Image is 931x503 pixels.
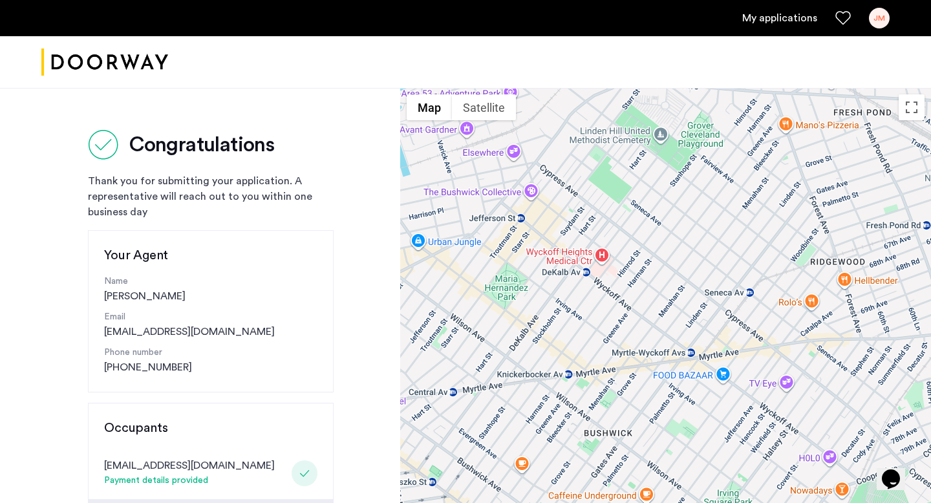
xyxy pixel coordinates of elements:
[41,38,168,87] a: Cazamio logo
[129,132,274,158] h2: Congratulations
[742,10,817,26] a: My application
[104,310,317,324] p: Email
[104,359,192,375] a: [PHONE_NUMBER]
[104,346,317,359] p: Phone number
[877,451,918,490] iframe: chat widget
[104,246,317,264] h3: Your Agent
[104,275,317,304] div: [PERSON_NAME]
[835,10,851,26] a: Favorites
[407,94,452,120] button: Show street map
[104,473,275,489] div: Payment details provided
[869,8,890,28] div: JM
[104,275,317,288] p: Name
[104,419,317,437] h3: Occupants
[41,38,168,87] img: logo
[899,94,925,120] button: Toggle fullscreen view
[452,94,516,120] button: Show satellite imagery
[88,173,334,220] div: Thank you for submitting your application. A representative will reach out to you within one busi...
[104,324,275,339] a: [EMAIL_ADDRESS][DOMAIN_NAME]
[104,458,275,473] div: [EMAIL_ADDRESS][DOMAIN_NAME]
